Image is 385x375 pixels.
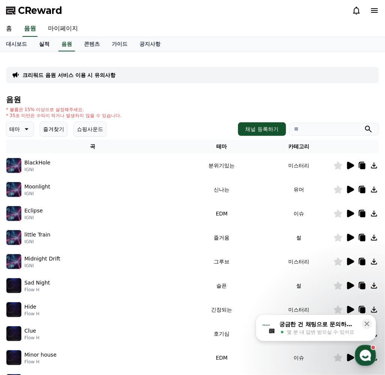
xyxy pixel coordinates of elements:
img: music [6,158,21,173]
img: music [6,182,21,197]
p: little Train [24,231,50,239]
td: 이슈 [264,202,333,226]
p: * 35초 미만은 수익이 적거나 발생하지 않을 수 있습니다. [6,113,121,119]
a: 실적 [33,37,55,51]
p: Flow H [24,311,39,317]
span: 대화 [69,250,78,256]
span: 설정 [116,249,125,255]
h4: 음원 [6,95,379,104]
td: 긴장되는 [179,298,265,322]
a: 콘텐츠 [78,37,106,51]
a: CReward [6,5,62,17]
th: 테마 [179,140,265,154]
span: CReward [18,5,62,17]
p: IGNI [24,191,50,197]
p: Hide [24,303,36,311]
td: 즐거움 [179,226,265,250]
a: 대화 [49,238,97,257]
td: 미스터리 [264,250,333,274]
p: 테마 [9,124,20,134]
a: 음원 [22,21,37,37]
p: Eclipse [24,207,43,215]
p: Minor house [24,351,57,359]
th: 곡 [6,140,179,154]
img: music [6,326,21,341]
p: IGNI [24,167,50,173]
img: music [6,206,21,221]
a: 홈 [2,238,49,257]
a: 설정 [97,238,144,257]
a: 마이페이지 [42,21,84,37]
th: 카테고리 [264,140,333,154]
td: 유머 [264,178,333,202]
p: Sad Night [24,279,50,287]
p: BlackHole [24,159,50,167]
td: 미스터리 [264,298,333,322]
p: IGNI [24,239,50,245]
td: 썰 [264,274,333,298]
td: 이슈 [264,346,333,370]
p: Flow H [24,287,50,293]
img: music [6,230,21,245]
span: 홈 [24,249,28,255]
td: EDM [179,346,265,370]
p: Flow H [24,359,57,365]
a: 공지사항 [133,37,166,51]
img: music [6,254,21,269]
td: 미스터리 [264,154,333,178]
p: Flow H [24,335,39,341]
p: IGNI [24,215,43,221]
td: EDM [179,202,265,226]
p: Midnight Drift [24,255,60,263]
td: 분위기있는 [179,154,265,178]
td: 썰 [264,226,333,250]
td: 호기심 [179,322,265,346]
button: 즐겨찾기 [40,122,67,137]
button: 테마 [6,122,34,137]
a: 가이드 [106,37,133,51]
a: 음원 [58,37,75,51]
img: music [6,350,21,365]
p: Moonlight [24,183,50,191]
td: 신나는 [179,178,265,202]
td: 그루브 [179,250,265,274]
p: IGNI [24,263,60,269]
img: music [6,278,21,293]
img: music [6,302,21,317]
button: 쇼핑사운드 [73,122,106,137]
p: * 볼륨은 15% 이상으로 설정해주세요. [6,107,121,113]
button: 채널 등록하기 [238,122,286,136]
p: Clue [24,327,36,335]
td: 슬픈 [179,274,265,298]
a: 크리워드 음원 서비스 이용 시 유의사항 [22,71,115,79]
